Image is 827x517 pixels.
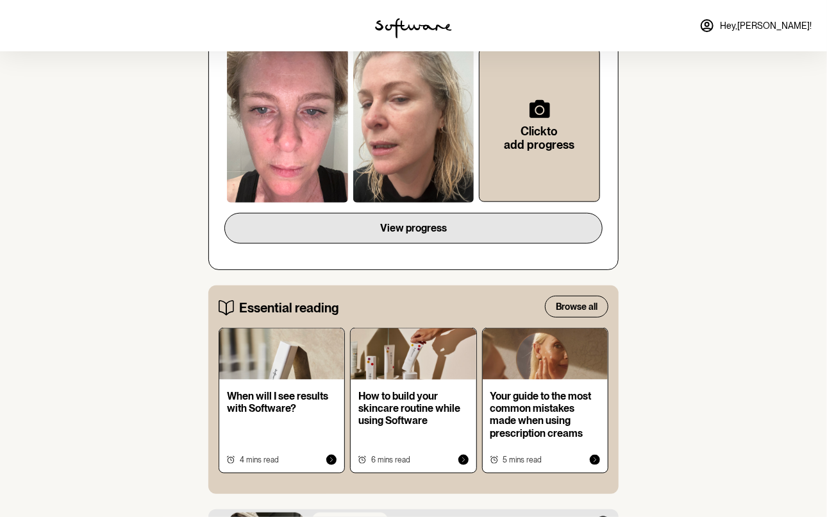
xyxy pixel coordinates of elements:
span: 5 mins read [503,455,542,464]
span: 6 mins read [371,455,410,464]
p: When will I see results with Software? [227,390,337,414]
img: logo_orange.svg [21,21,31,31]
div: Domain Overview [49,76,115,84]
img: software logo [375,18,452,38]
img: tab_domain_overview_orange.svg [35,74,45,85]
button: Browse all [545,296,608,318]
span: Hey, [PERSON_NAME] ! [720,21,812,31]
h6: Click to add progress [500,124,579,152]
img: tab_keywords_by_traffic_grey.svg [128,74,138,85]
div: Keywords by Traffic [142,76,216,84]
span: View progress [380,222,447,234]
a: Hey,[PERSON_NAME]! [692,10,819,41]
p: How to build your skincare routine while using Software [358,390,468,427]
span: 4 mins read [240,455,279,464]
img: website_grey.svg [21,33,31,44]
span: Browse all [556,301,597,312]
div: Domain: [DOMAIN_NAME] [33,33,141,44]
h5: Essential reading [239,300,338,316]
button: View progress [224,213,603,244]
div: v 4.0.25 [36,21,63,31]
p: Your guide to the most common mistakes made when using prescription creams [490,390,600,439]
